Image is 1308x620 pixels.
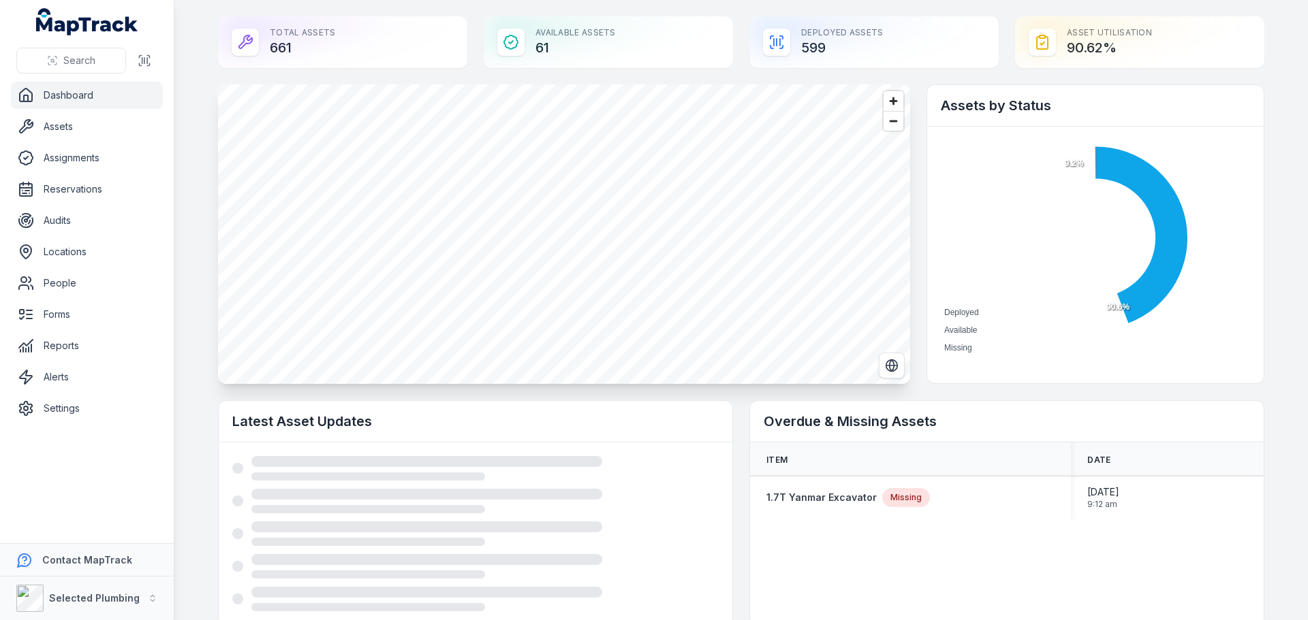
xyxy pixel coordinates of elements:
span: Available [944,325,977,335]
span: Date [1087,455,1110,466]
a: Forms [11,301,163,328]
strong: Selected Plumbing [49,592,140,604]
span: 9:12 am [1087,499,1119,510]
span: Missing [944,343,972,353]
a: Reservations [11,176,163,203]
strong: Contact MapTrack [42,554,132,566]
a: Locations [11,238,163,265]
span: Search [63,54,95,67]
h2: Assets by Status [941,96,1250,115]
time: 8/20/2025, 9:12:07 AM [1087,485,1119,510]
a: Assignments [11,144,163,172]
h2: Overdue & Missing Assets [764,412,1250,431]
a: People [11,270,163,297]
canvas: Map [218,84,910,384]
button: Zoom out [884,111,903,131]
button: Search [16,48,126,74]
span: [DATE] [1087,485,1119,499]
a: Assets [11,113,163,140]
a: MapTrack [36,8,138,35]
button: Switch to Satellite View [879,353,905,378]
a: Audits [11,207,163,234]
a: 1.7T Yanmar Excavator [766,491,877,504]
div: Missing [882,488,930,507]
a: Settings [11,395,163,422]
span: Item [766,455,788,466]
span: Deployed [944,308,979,317]
h2: Latest Asset Updates [232,412,719,431]
a: Reports [11,332,163,359]
button: Zoom in [884,91,903,111]
a: Alerts [11,363,163,391]
a: Dashboard [11,82,163,109]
